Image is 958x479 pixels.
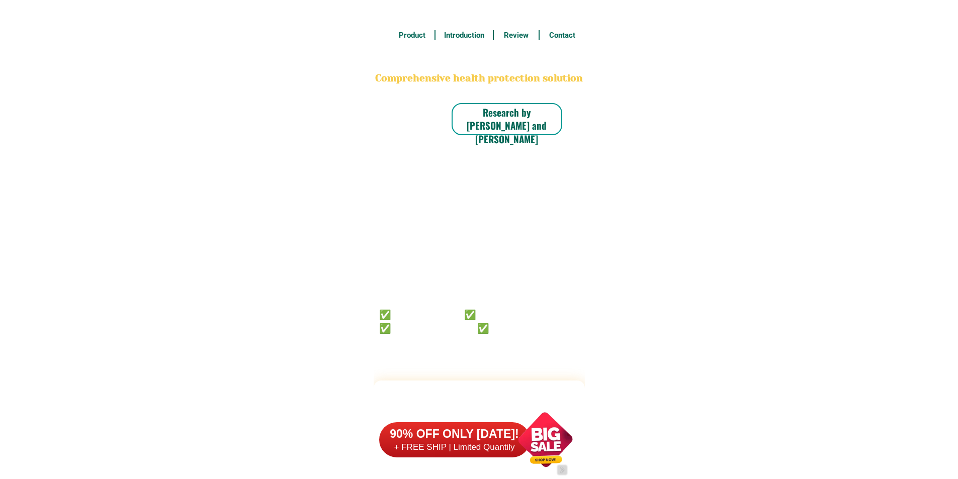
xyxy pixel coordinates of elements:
h2: FAKE VS ORIGINAL [374,389,585,415]
h6: Research by [PERSON_NAME] and [PERSON_NAME] [452,106,562,146]
h2: BONA VITA COFFEE [374,48,585,72]
h6: Review [499,30,534,41]
h6: ✅ 𝙰𝚗𝚝𝚒 𝙲𝚊𝚗𝚌𝚎𝚛 ✅ 𝙰𝚗𝚝𝚒 𝚂𝚝𝚛𝚘𝚔𝚎 ✅ 𝙰𝚗𝚝𝚒 𝙳𝚒𝚊𝚋𝚎𝚝𝚒𝚌 ✅ 𝙳𝚒𝚊𝚋𝚎𝚝𝚎𝚜 [379,307,551,334]
h6: Contact [545,30,579,41]
h6: + FREE SHIP | Limited Quantily [379,442,530,453]
h3: FREE SHIPPING NATIONWIDE [374,6,585,21]
h6: 90% OFF ONLY [DATE]! [379,427,530,442]
h6: Product [395,30,429,41]
h6: Introduction [441,30,487,41]
h2: Comprehensive health protection solution [374,71,585,86]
